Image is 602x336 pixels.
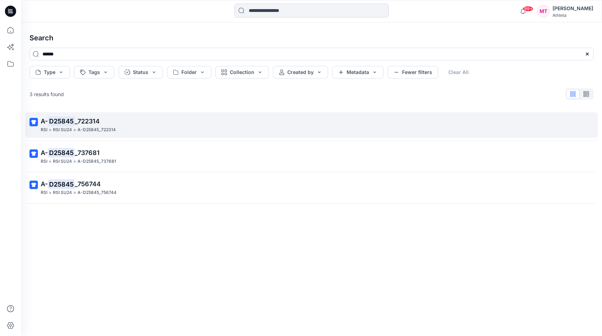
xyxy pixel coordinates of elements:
h4: Search [24,28,599,48]
p: > [49,158,52,165]
span: A- [41,180,48,188]
button: Fewer filters [388,66,438,79]
p: RSI [41,158,47,165]
button: Metadata [332,66,383,79]
p: A-D25845_722314 [78,126,116,134]
p: > [73,189,76,196]
p: > [49,126,52,134]
a: A-D25845_737681RSI>RSI SU24>A-D25845_737681 [25,144,598,169]
p: A-D25845_737681 [78,158,116,165]
span: A- [41,117,48,125]
a: A-D25845_722314RSI>RSI SU24>A-D25845_722314 [25,112,598,138]
p: 3 results found [29,90,64,98]
p: RSI [41,189,47,196]
mark: D25845 [48,116,75,126]
div: Athleta [553,13,593,18]
span: 99+ [523,6,533,12]
p: RSI SU24 [53,126,72,134]
div: [PERSON_NAME] [553,4,593,13]
button: Type [29,66,70,79]
button: Collection [215,66,269,79]
p: > [73,158,76,165]
a: A-D25845_756744RSI>RSI SU24>A-D25845_756744 [25,175,598,201]
button: Tags [74,66,114,79]
mark: D25845 [48,148,75,157]
div: MT [537,5,550,18]
span: _737681 [75,149,100,156]
p: > [73,126,76,134]
span: A- [41,149,48,156]
button: Created by [273,66,328,79]
p: RSI [41,126,47,134]
button: Folder [167,66,211,79]
span: _722314 [75,117,100,125]
mark: D25845 [48,179,75,189]
p: RSI SU24 [53,158,72,165]
p: > [49,189,52,196]
p: A-D25845_756744 [78,189,116,196]
p: RSI SU24 [53,189,72,196]
span: _756744 [75,180,101,188]
button: Status [119,66,163,79]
